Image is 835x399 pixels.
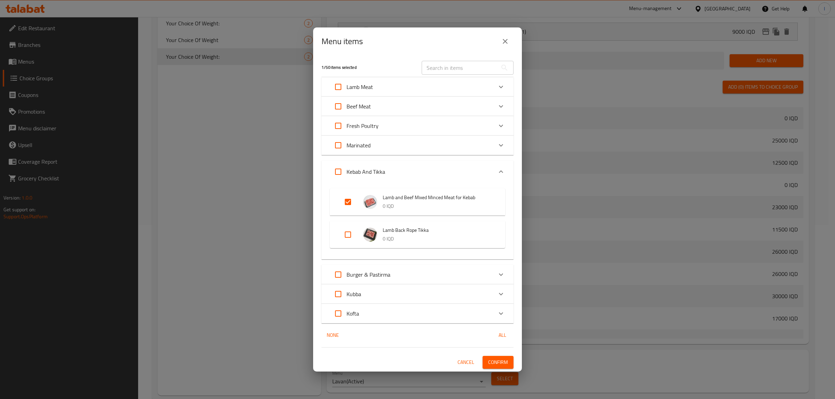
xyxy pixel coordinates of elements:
div: Expand [321,284,514,304]
p: Lamb Meat [347,83,373,91]
div: Expand [330,221,505,248]
span: None [324,331,341,340]
img: Lamb Back Rope Tikka [363,228,377,242]
div: Expand [321,116,514,136]
p: Beef Meat [347,102,371,111]
p: 0 IQD [383,235,491,243]
button: Confirm [483,356,514,369]
h2: Menu items [321,36,363,47]
button: All [491,329,514,342]
button: close [497,33,514,50]
h5: 1 / 50 items selected [321,65,413,71]
p: Marinated [347,141,371,149]
p: Kofta [347,309,359,318]
p: 0 IQD [383,202,491,211]
p: Kubba [347,290,361,298]
img: Lamb and Beef Mixed Minced Meat for Kebab [363,195,377,209]
div: Expand [321,77,514,97]
span: All [494,331,511,340]
div: Expand [330,188,505,215]
span: Lamb and Beef Mixed Minced Meat for Kebab [383,193,491,202]
div: Expand [321,265,514,284]
span: Lamb Back Rope Tikka [383,226,491,235]
div: Expand [321,161,514,183]
p: Burger & Pastirma [347,270,390,279]
p: Fresh Poultry [347,122,379,130]
div: Expand [321,183,514,259]
input: Search in items [422,61,498,75]
div: Expand [321,136,514,155]
div: Expand [321,97,514,116]
div: Expand [321,304,514,323]
p: Kebab And Tikka [347,168,385,176]
button: Cancel [455,356,477,369]
button: None [321,329,344,342]
span: Cancel [458,358,474,367]
span: Confirm [488,358,508,367]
